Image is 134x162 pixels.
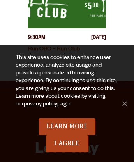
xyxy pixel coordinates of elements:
[24,102,57,108] a: privacy policy
[28,34,45,43] span: 9:30AM
[120,100,128,107] span: No
[16,54,118,118] div: This site uses cookies to enhance user experience, analyze site usage and provide a personalized ...
[46,135,88,152] a: I Agree
[39,118,96,135] a: Learn More
[91,34,106,43] span: [DATE]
